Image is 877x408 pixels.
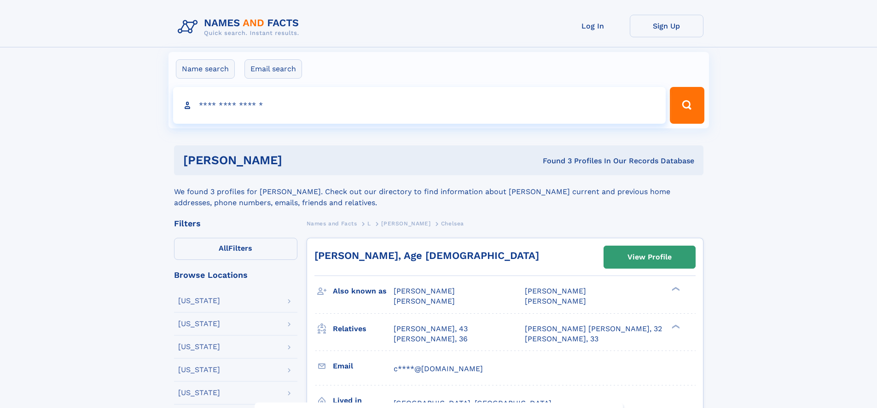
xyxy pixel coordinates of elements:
[367,220,371,227] span: L
[219,244,228,253] span: All
[556,15,630,37] a: Log In
[174,271,297,279] div: Browse Locations
[381,218,430,229] a: [PERSON_NAME]
[525,324,662,334] a: [PERSON_NAME] [PERSON_NAME], 32
[670,87,704,124] button: Search Button
[244,59,302,79] label: Email search
[174,175,703,208] div: We found 3 profiles for [PERSON_NAME]. Check out our directory to find information about [PERSON_...
[367,218,371,229] a: L
[178,297,220,305] div: [US_STATE]
[307,218,357,229] a: Names and Facts
[183,155,412,166] h1: [PERSON_NAME]
[174,219,297,228] div: Filters
[627,247,672,268] div: View Profile
[525,287,586,295] span: [PERSON_NAME]
[394,334,468,344] a: [PERSON_NAME], 36
[333,283,394,299] h3: Also known as
[669,286,680,292] div: ❯
[178,343,220,351] div: [US_STATE]
[394,324,468,334] a: [PERSON_NAME], 43
[604,246,695,268] a: View Profile
[333,358,394,374] h3: Email
[669,323,680,329] div: ❯
[394,297,455,305] span: [PERSON_NAME]
[176,59,235,79] label: Name search
[174,238,297,260] label: Filters
[314,250,539,261] a: [PERSON_NAME], Age [DEMOGRAPHIC_DATA]
[174,15,307,40] img: Logo Names and Facts
[630,15,703,37] a: Sign Up
[525,297,586,305] span: [PERSON_NAME]
[178,389,220,397] div: [US_STATE]
[441,220,464,227] span: Chelsea
[394,287,455,295] span: [PERSON_NAME]
[394,399,552,408] span: [GEOGRAPHIC_DATA], [GEOGRAPHIC_DATA]
[178,320,220,328] div: [US_STATE]
[178,366,220,374] div: [US_STATE]
[333,321,394,337] h3: Relatives
[381,220,430,227] span: [PERSON_NAME]
[525,334,598,344] a: [PERSON_NAME], 33
[412,156,694,166] div: Found 3 Profiles In Our Records Database
[173,87,666,124] input: search input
